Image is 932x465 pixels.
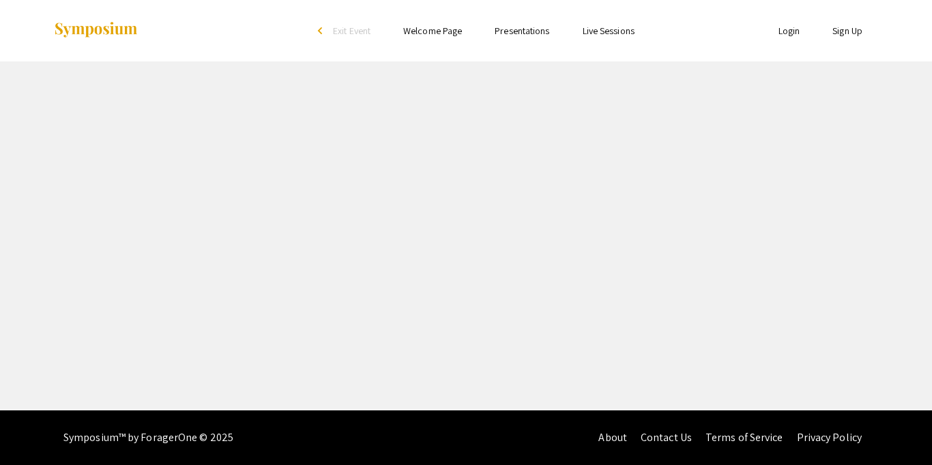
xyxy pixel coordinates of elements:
a: Contact Us [641,430,692,445]
a: Sign Up [832,25,862,37]
div: arrow_back_ios [318,27,326,35]
a: Terms of Service [705,430,783,445]
img: Symposium by ForagerOne [53,21,139,40]
a: Login [778,25,800,37]
span: Exit Event [333,25,370,37]
a: Live Sessions [583,25,635,37]
a: Welcome Page [403,25,462,37]
a: Presentations [495,25,549,37]
a: Privacy Policy [797,430,862,445]
div: Symposium™ by ForagerOne © 2025 [63,410,233,465]
a: About [598,430,627,445]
